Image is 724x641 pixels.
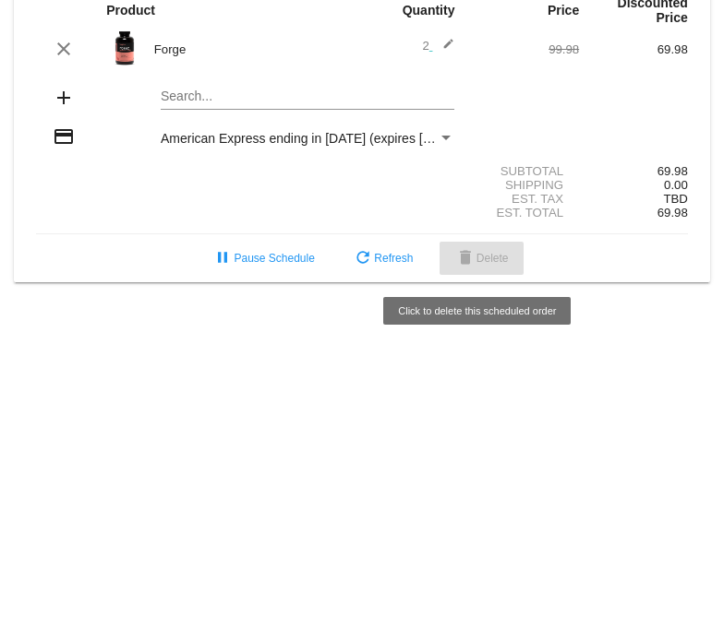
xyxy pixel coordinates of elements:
span: 0.00 [664,178,688,192]
span: American Express ending in [DATE] (expires [CREDIT_CARD_DATA]) [161,131,562,146]
div: Est. Tax [471,192,580,206]
mat-icon: add [53,87,75,109]
div: 69.98 [579,42,688,56]
div: Est. Total [471,206,580,220]
span: Delete [454,252,509,265]
div: 69.98 [579,164,688,178]
strong: Product [106,3,155,18]
div: 99.98 [471,42,580,56]
div: Subtotal [471,164,580,178]
mat-select: Payment Method [161,131,455,146]
mat-icon: credit_card [53,125,75,148]
span: TBD [663,192,687,206]
strong: Quantity [403,3,455,18]
div: Forge [145,42,362,56]
span: 69.98 [658,206,688,220]
span: Pause Schedule [211,252,314,265]
mat-icon: edit [432,38,454,60]
span: 2 [422,39,454,53]
strong: Price [548,3,579,18]
img: Image-1-Carousel-Forge-ARN-1000x1000-1.png [106,30,143,66]
input: Search... [161,89,455,104]
mat-icon: pause [211,248,234,270]
mat-icon: clear [53,38,75,60]
div: Shipping [471,178,580,192]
